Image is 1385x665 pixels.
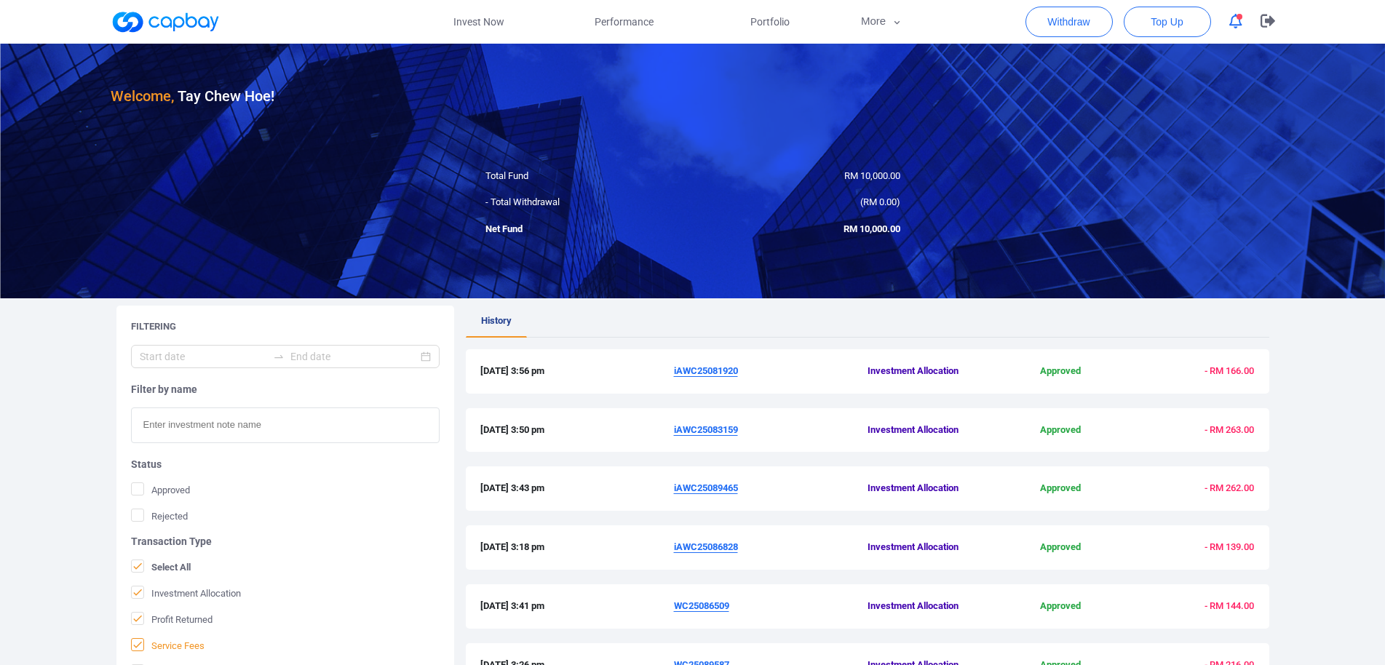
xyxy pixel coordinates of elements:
div: ( ) [693,195,911,210]
span: RM 10,000.00 [844,170,900,181]
span: [DATE] 3:50 pm [480,423,674,438]
span: - RM 139.00 [1205,541,1254,552]
u: WC25086509 [674,600,729,611]
u: iAWC25083159 [674,424,738,435]
span: Rejected [131,509,188,523]
span: [DATE] 3:18 pm [480,540,674,555]
span: Portfolio [750,14,790,30]
span: Welcome, [111,87,174,105]
input: End date [290,349,418,365]
span: Approved [996,364,1125,379]
span: Approved [996,540,1125,555]
div: - Total Withdrawal [475,195,693,210]
span: Select All [131,560,191,574]
span: - RM 144.00 [1205,600,1254,611]
span: Investment Allocation [868,540,996,555]
span: [DATE] 3:56 pm [480,364,674,379]
span: Investment Allocation [131,586,241,600]
u: iAWC25086828 [674,541,738,552]
span: - RM 262.00 [1205,482,1254,493]
span: swap-right [273,351,285,362]
span: Approved [996,423,1125,438]
span: to [273,351,285,362]
h5: Transaction Type [131,535,440,548]
span: Investment Allocation [868,599,996,614]
u: iAWC25081920 [674,365,738,376]
div: Total Fund [475,169,693,184]
h3: Tay Chew Hoe ! [111,84,274,108]
span: Investment Allocation [868,364,996,379]
span: [DATE] 3:43 pm [480,481,674,496]
input: Start date [140,349,267,365]
span: Investment Allocation [868,481,996,496]
span: - RM 166.00 [1205,365,1254,376]
button: Top Up [1124,7,1211,37]
span: [DATE] 3:41 pm [480,599,674,614]
span: Top Up [1151,15,1183,29]
span: Investment Allocation [868,423,996,438]
span: RM 10,000.00 [844,223,900,234]
span: Profit Returned [131,612,213,626]
h5: Filter by name [131,383,440,396]
div: Net Fund [475,222,693,237]
button: Withdraw [1025,7,1113,37]
span: RM 0.00 [863,196,897,207]
span: - RM 263.00 [1205,424,1254,435]
span: Service Fees [131,638,205,653]
span: Approved [131,482,190,497]
span: Approved [996,481,1125,496]
u: iAWC25089465 [674,482,738,493]
span: Approved [996,599,1125,614]
span: History [481,315,512,326]
h5: Filtering [131,320,176,333]
h5: Status [131,458,440,471]
span: Performance [595,14,654,30]
input: Enter investment note name [131,407,440,443]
